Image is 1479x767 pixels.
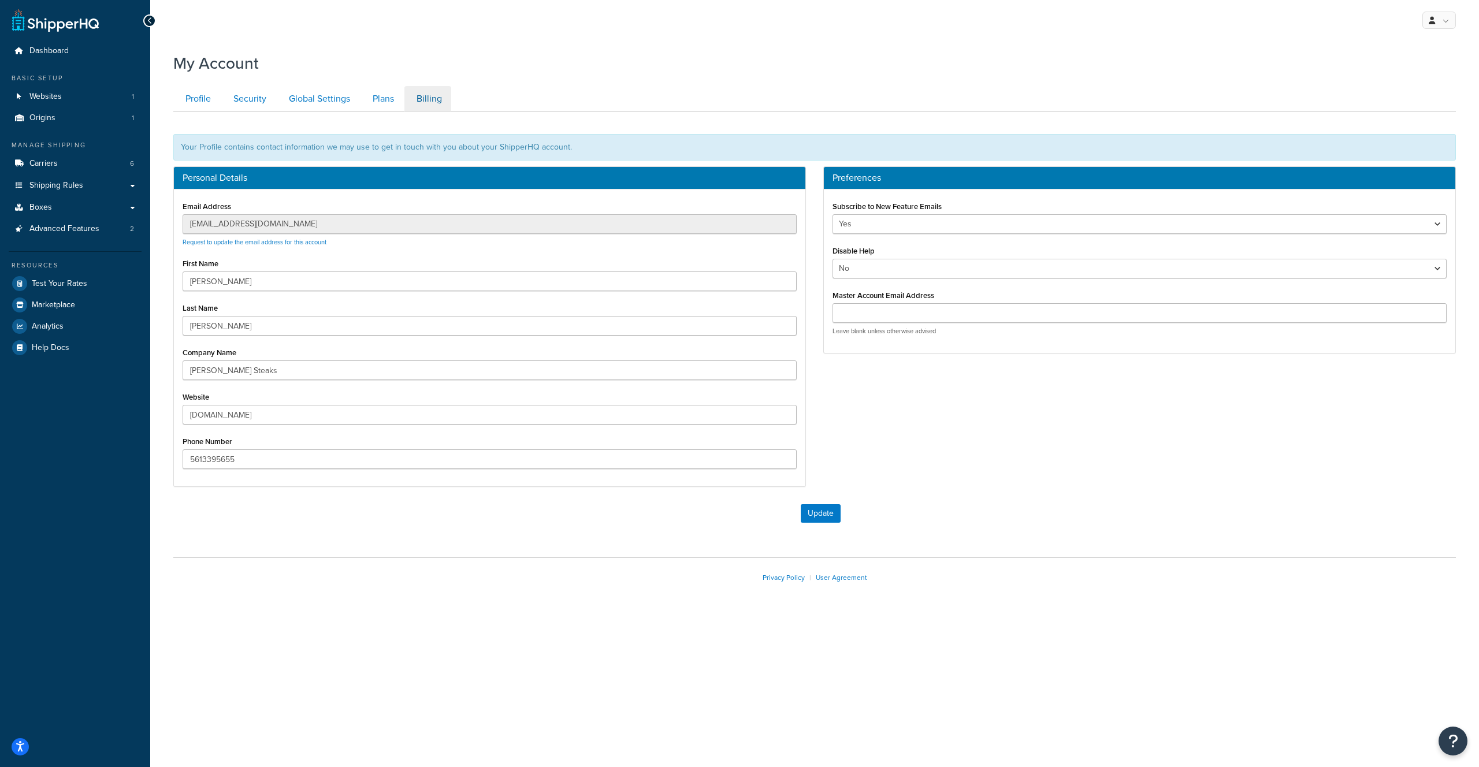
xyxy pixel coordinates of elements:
a: Profile [173,86,220,112]
p: Leave blank unless otherwise advised [833,327,1447,336]
a: ShipperHQ Home [12,9,99,32]
span: Test Your Rates [32,279,87,289]
span: 1 [132,92,134,102]
a: Dashboard [9,40,142,62]
label: Phone Number [183,437,232,446]
div: Manage Shipping [9,140,142,150]
div: Your Profile contains contact information we may use to get in touch with you about your ShipperH... [173,134,1456,161]
li: Advanced Features [9,218,142,240]
label: Master Account Email Address [833,291,934,300]
a: Analytics [9,316,142,337]
a: Advanced Features 2 [9,218,142,240]
label: Subscribe to New Feature Emails [833,202,942,211]
div: Resources [9,260,142,270]
h3: Personal Details [183,173,797,183]
a: Plans [361,86,403,112]
span: Boxes [29,203,52,213]
span: 6 [130,159,134,169]
h3: Preferences [833,173,1447,183]
a: Websites 1 [9,86,142,107]
span: Marketplace [32,300,75,310]
span: Shipping Rules [29,181,83,191]
a: Security [221,86,276,112]
span: Websites [29,92,62,102]
h1: My Account [173,52,259,75]
li: Origins [9,107,142,129]
a: Privacy Policy [763,572,805,583]
span: Analytics [32,322,64,332]
a: Shipping Rules [9,175,142,196]
span: 2 [130,224,134,234]
span: Origins [29,113,55,123]
div: Basic Setup [9,73,142,83]
li: Websites [9,86,142,107]
a: Boxes [9,197,142,218]
a: Global Settings [277,86,359,112]
span: Carriers [29,159,58,169]
span: Dashboard [29,46,69,56]
span: | [809,572,811,583]
a: Marketplace [9,295,142,315]
a: Billing [404,86,451,112]
a: Test Your Rates [9,273,142,294]
span: Advanced Features [29,224,99,234]
a: Help Docs [9,337,142,358]
span: 1 [132,113,134,123]
a: Origins 1 [9,107,142,129]
a: Request to update the email address for this account [183,237,326,247]
label: Email Address [183,202,231,211]
label: Company Name [183,348,236,357]
label: Last Name [183,304,218,312]
label: First Name [183,259,218,268]
label: Website [183,393,209,401]
button: Update [801,504,841,523]
a: Carriers 6 [9,153,142,174]
button: Open Resource Center [1439,727,1467,755]
label: Disable Help [833,247,875,255]
a: User Agreement [816,572,867,583]
span: Help Docs [32,343,69,353]
li: Carriers [9,153,142,174]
